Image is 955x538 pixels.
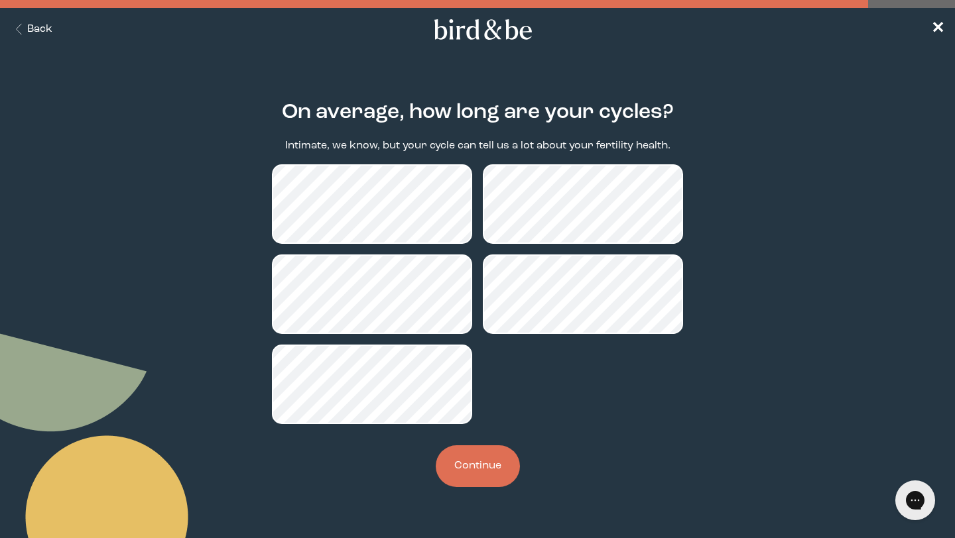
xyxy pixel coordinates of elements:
[285,138,670,154] p: Intimate, we know, but your cycle can tell us a lot about your fertility health.
[282,97,674,128] h2: On average, how long are your cycles?
[889,476,942,525] iframe: Gorgias live chat messenger
[931,21,944,37] span: ✕
[931,18,944,41] a: ✕
[436,445,520,487] button: Continue
[11,22,52,37] button: Back Button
